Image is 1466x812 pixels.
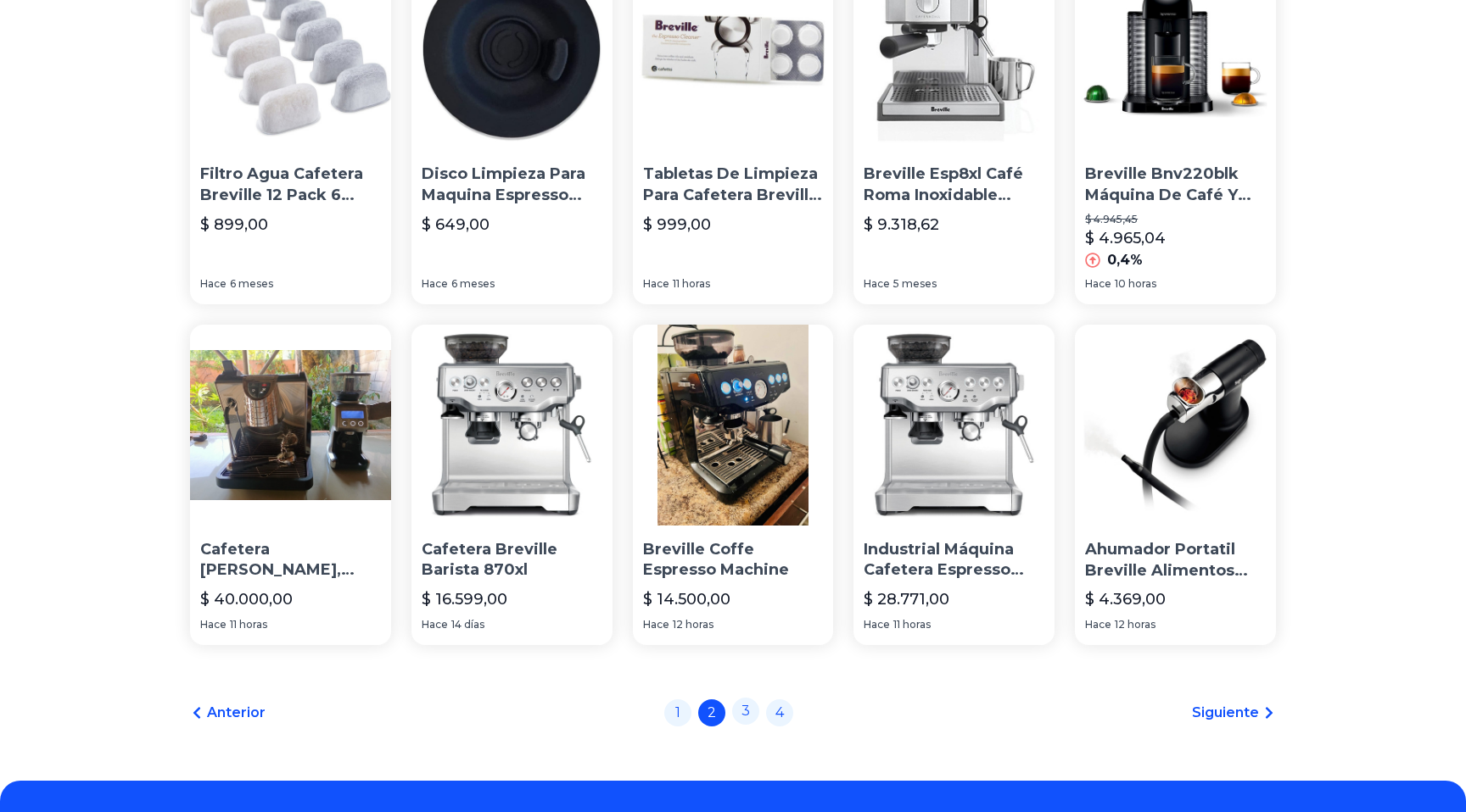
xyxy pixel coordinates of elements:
[190,703,266,723] a: Anterior
[1115,277,1156,291] span: 10 horas
[422,213,490,236] p: $ 649,00
[643,539,824,581] p: Breville Coffe Espresso Machine
[1085,164,1266,206] p: Breville Bnv220blk Máquina De Café Y Espresso Vertuo De B...
[864,587,949,611] p: $ 28.771,00
[643,618,669,631] span: Hace
[1085,213,1266,226] p: $ 4.945,45
[643,164,824,206] p: Tabletas De Limpieza Para Cafetera Breville Espresso -8 Pzas
[1107,250,1143,270] p: 0,4%
[732,698,759,725] a: 3
[1075,325,1276,645] a: Ahumador Portatil Breville Alimentos Bebidas Smoking GunAhumador Portatil Breville Alimentos Bebi...
[411,325,613,645] a: Cafetera Breville Barista 870xlCafetera Breville Barista 870xl$ 16.599,00Hace14 días
[200,539,381,581] p: Cafetera [PERSON_NAME], [PERSON_NAME] Más [PERSON_NAME] Breville
[422,539,602,581] p: Cafetera Breville Barista 870xl
[633,325,834,526] img: Breville Coffe Espresso Machine
[200,587,293,611] p: $ 40.000,00
[190,325,391,645] a: Cafetera Nouva Simonelli, Oscar Ii Más Molino BrevilleCafetera [PERSON_NAME], [PERSON_NAME] Más [...
[230,277,273,291] span: 6 meses
[200,164,381,206] p: Filtro Agua Cafetera Breville 12 Pack 6 Carbon Y 6 Resina
[207,703,266,723] span: Anterior
[1192,703,1276,723] a: Siguiente
[230,618,267,631] span: 11 horas
[1192,703,1259,723] span: Siguiente
[1085,618,1111,631] span: Hace
[422,164,602,206] p: Disco Limpieza Para Maquina Espresso Breville Cafe 54mm
[422,618,448,631] span: Hace
[200,277,227,291] span: Hace
[853,325,1055,645] a: Industrial Máquina Cafetera Espresso Breville Industrial Máquina Cafetera Espresso Breville$ 28.7...
[422,277,448,291] span: Hace
[1085,539,1266,581] p: Ahumador Portatil Breville Alimentos Bebidas Smoking Gun
[451,618,484,631] span: 14 días
[451,277,495,291] span: 6 meses
[864,164,1044,206] p: Breville Esp8xl Café Roma Inoxidable Cafetera Exprés
[673,277,710,291] span: 11 horas
[893,277,937,291] span: 5 meses
[1115,618,1155,631] span: 12 horas
[673,618,713,631] span: 12 horas
[643,213,711,236] p: $ 999,00
[1085,277,1111,291] span: Hace
[1085,587,1166,611] p: $ 4.369,00
[633,325,834,645] a: Breville Coffe Espresso MachineBreville Coffe Espresso Machine$ 14.500,00Hace12 horas
[864,213,939,236] p: $ 9.318,62
[200,618,227,631] span: Hace
[864,277,890,291] span: Hace
[664,699,691,726] a: 1
[864,618,890,631] span: Hace
[1075,325,1276,526] img: Ahumador Portatil Breville Alimentos Bebidas Smoking Gun
[853,325,1055,526] img: Industrial Máquina Cafetera Espresso Breville
[200,213,268,236] p: $ 899,00
[766,699,793,726] a: 4
[190,325,391,526] img: Cafetera Nouva Simonelli, Oscar Ii Más Molino Breville
[643,277,669,291] span: Hace
[864,539,1044,581] p: Industrial Máquina Cafetera Espresso Breville
[1085,226,1166,250] p: $ 4.965,04
[893,618,931,631] span: 11 horas
[643,587,730,611] p: $ 14.500,00
[411,325,613,526] img: Cafetera Breville Barista 870xl
[422,587,507,611] p: $ 16.599,00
